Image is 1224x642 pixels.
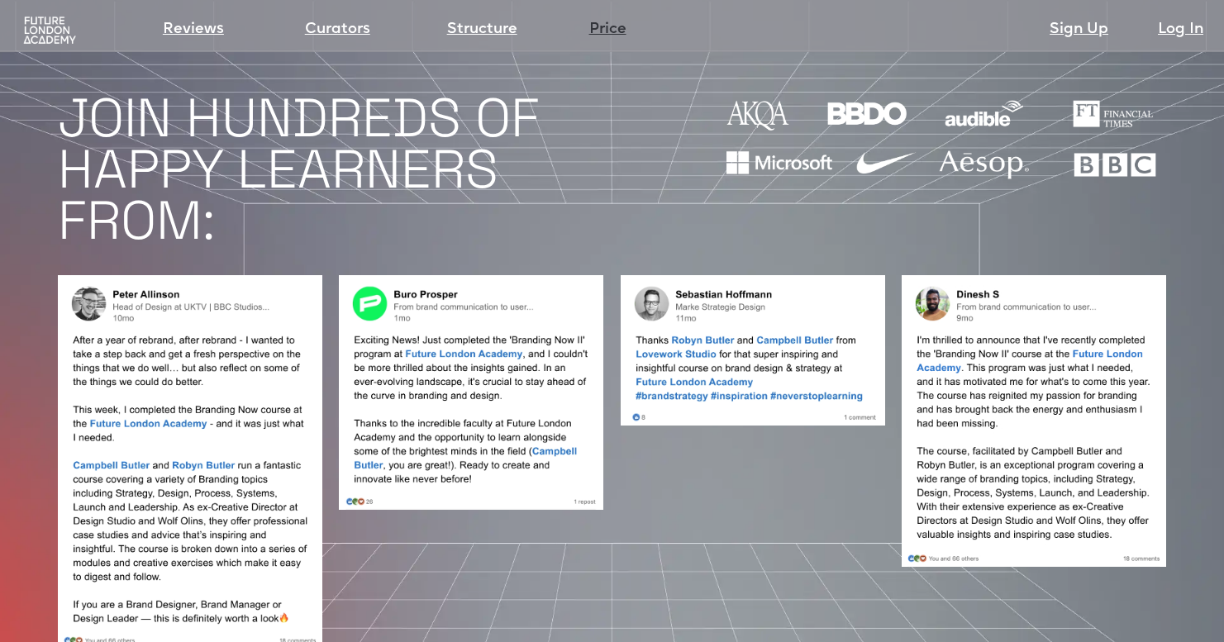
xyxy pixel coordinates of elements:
[447,18,517,41] a: Structure
[1050,18,1108,41] a: Sign Up
[163,18,224,41] a: Reviews
[305,18,370,41] a: Curators
[1158,18,1203,41] a: Log In
[58,93,669,246] h1: JOIN HUNDREDS OF HAPPY LEARNERS FROM:
[589,18,626,41] a: Price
